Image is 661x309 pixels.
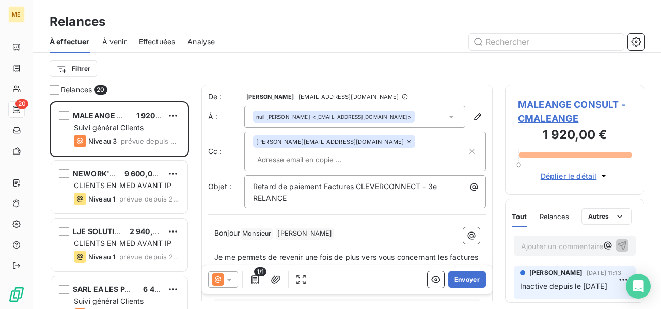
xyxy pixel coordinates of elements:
[74,297,144,305] span: Suivi général Clients
[74,239,171,248] span: CLIENTS EN MED AVANT IP
[50,12,105,31] h3: Relances
[119,253,179,261] span: prévue depuis 2 jours
[15,99,28,109] span: 20
[102,37,127,47] span: À venir
[296,94,399,100] span: - [EMAIL_ADDRESS][DOMAIN_NAME]
[529,268,583,277] span: [PERSON_NAME]
[448,271,486,288] button: Envoyer
[208,182,231,191] span: Objet :
[88,137,117,145] span: Niveau 3
[50,60,97,77] button: Filtrer
[214,228,240,237] span: Bonjour
[541,171,597,181] span: Déplier le détail
[8,6,25,23] div: ME
[50,101,189,309] div: grid
[74,123,144,132] span: Suivi général Clients
[8,286,25,303] img: Logo LeanPay
[136,111,175,120] span: 1 920,00 €
[254,267,266,276] span: 1/1
[256,138,404,145] span: [PERSON_NAME][EMAIL_ADDRESS][DOMAIN_NAME]
[246,94,294,100] span: [PERSON_NAME]
[516,161,521,169] span: 0
[581,208,632,225] button: Autres
[74,181,171,190] span: CLIENTS EN MED AVANT IP
[73,169,117,178] span: NEWORK'IN
[253,152,372,167] input: Adresse email en copie ...
[241,228,273,240] span: Monsieur
[50,37,90,47] span: À effectuer
[61,85,92,95] span: Relances
[518,98,632,126] span: MALEANGE CONSULT - CMALEANGE
[512,212,527,221] span: Tout
[73,227,131,236] span: LJE SOLUTIONS
[518,126,632,146] h3: 1 920,00 €
[119,195,179,203] span: prévue depuis 2 jours
[121,137,179,145] span: prévue depuis 7 jours
[216,299,478,309] span: Total TTC à régler : 1 920,00 €
[88,253,115,261] span: Niveau 1
[143,285,183,293] span: 6 400,00 €
[276,228,334,240] span: [PERSON_NAME]
[253,182,439,203] span: Retard de paiement Factures CLEVERCONNECT - 3e RELANCE
[540,212,569,221] span: Relances
[187,37,215,47] span: Analyse
[469,34,624,50] input: Rechercher
[88,195,115,203] span: Niveau 1
[208,112,244,122] label: À :
[520,282,607,290] span: Inactive depuis le [DATE]
[626,274,651,299] div: Open Intercom Messenger
[208,146,244,157] label: Cc :
[73,285,199,293] span: SARL EA LES PAPILLONS DE JOURS
[214,253,480,273] span: Je me permets de revenir une fois de plus vers vous concernant les factures en retard de paiement.
[256,113,412,120] div: <[EMAIL_ADDRESS][DOMAIN_NAME]>
[130,227,169,236] span: 2 940,00 €
[139,37,176,47] span: Effectuées
[587,270,621,276] span: [DATE] 11:13
[538,170,612,182] button: Déplier le détail
[124,169,164,178] span: 9 600,00 €
[73,111,152,120] span: MALEANGE CONSULT
[94,85,107,95] span: 20
[256,113,310,120] span: null [PERSON_NAME]
[208,91,244,102] span: De :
